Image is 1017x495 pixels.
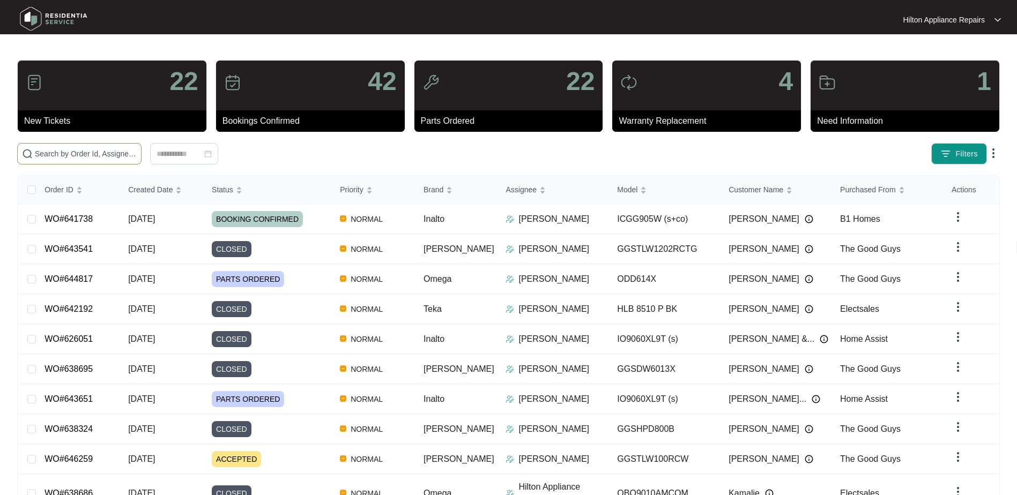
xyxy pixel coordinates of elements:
a: WO#643651 [44,394,93,403]
span: The Good Guys [840,244,901,253]
span: CLOSED [212,331,251,347]
p: 42 [368,69,396,94]
img: Assigner Icon [506,365,514,373]
th: Actions [943,176,999,204]
span: CLOSED [212,301,251,317]
span: NORMAL [346,243,387,256]
img: Info icon [805,275,813,283]
span: NORMAL [346,393,387,406]
img: Assigner Icon [506,335,514,343]
img: Assigner Icon [506,305,514,313]
span: Customer Name [729,184,783,196]
a: WO#642192 [44,304,93,313]
span: Filters [955,148,978,160]
img: filter icon [940,148,951,159]
span: NORMAL [346,423,387,436]
span: [DATE] [128,424,155,433]
span: ACCEPTED [212,451,261,467]
span: Brand [424,184,443,196]
span: [PERSON_NAME] [424,364,494,373]
p: [PERSON_NAME] [518,243,589,256]
th: Customer Name [720,176,832,204]
th: Purchased From [832,176,943,204]
span: [PERSON_NAME] &... [729,333,814,346]
span: Inalto [424,334,444,343]
td: IO9060XL9T (s) [608,384,720,414]
a: WO#638324 [44,424,93,433]
img: Vercel Logo [340,365,346,372]
img: dropdown arrow [952,421,964,433]
span: [PERSON_NAME] [424,244,494,253]
span: BOOKING CONFIRMED [212,211,303,227]
span: Priority [340,184,363,196]
a: WO#643541 [44,244,93,253]
img: Vercel Logo [340,275,346,282]
img: residentia service logo [16,3,91,35]
td: ICGG905W (s+co) [608,204,720,234]
img: icon [422,74,440,91]
th: Assignee [497,176,608,204]
img: dropdown arrow [952,391,964,403]
img: dropdown arrow [994,17,1001,22]
p: Bookings Confirmed [222,115,405,127]
span: Electsales [840,304,879,313]
span: [PERSON_NAME] [729,243,799,256]
span: The Good Guys [840,454,901,463]
span: [PERSON_NAME] [729,273,799,286]
td: GGSTLW100RCW [608,444,720,474]
span: NORMAL [346,273,387,286]
img: Info icon [820,335,828,343]
p: 4 [778,69,793,94]
td: IO9060XL9T (s) [608,324,720,354]
span: B1 Homes [840,214,880,223]
span: CLOSED [212,421,251,437]
img: Assigner Icon [506,455,514,463]
img: icon [620,74,637,91]
td: HLB 8510 P BK [608,294,720,324]
span: [PERSON_NAME] [729,213,799,226]
img: Vercel Logo [340,215,346,222]
span: Home Assist [840,334,888,343]
img: icon [819,74,836,91]
span: Omega [424,274,451,283]
span: The Good Guys [840,274,901,283]
th: Model [608,176,720,204]
img: search-icon [22,148,33,159]
input: Search by Order Id, Assignee Name, Customer Name, Brand and Model [35,148,137,160]
img: dropdown arrow [987,147,1000,160]
span: Order ID [44,184,73,196]
a: WO#638695 [44,364,93,373]
th: Status [203,176,331,204]
span: NORMAL [346,213,387,226]
span: Model [617,184,637,196]
img: Vercel Logo [340,455,346,462]
span: [PERSON_NAME] [424,424,494,433]
span: Status [212,184,233,196]
img: Vercel Logo [340,335,346,342]
p: [PERSON_NAME] [518,273,589,286]
span: PARTS ORDERED [212,391,284,407]
img: Info icon [805,245,813,253]
img: dropdown arrow [952,331,964,343]
th: Created Date [120,176,203,204]
p: New Tickets [24,115,206,127]
p: Warranty Replacement [619,115,801,127]
span: CLOSED [212,361,251,377]
img: dropdown arrow [952,271,964,283]
img: dropdown arrow [952,361,964,373]
img: Assigner Icon [506,395,514,403]
p: Parts Ordered [421,115,603,127]
a: WO#644817 [44,274,93,283]
img: Vercel Logo [340,305,346,312]
td: GGSDW6013X [608,354,720,384]
span: [DATE] [128,454,155,463]
span: [PERSON_NAME] [424,454,494,463]
td: GGSHPD800B [608,414,720,444]
th: Brand [415,176,497,204]
td: GGSTLW1202RCTG [608,234,720,264]
span: The Good Guys [840,364,901,373]
img: Vercel Logo [340,245,346,252]
p: 22 [169,69,198,94]
span: [DATE] [128,334,155,343]
img: Info icon [805,365,813,373]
